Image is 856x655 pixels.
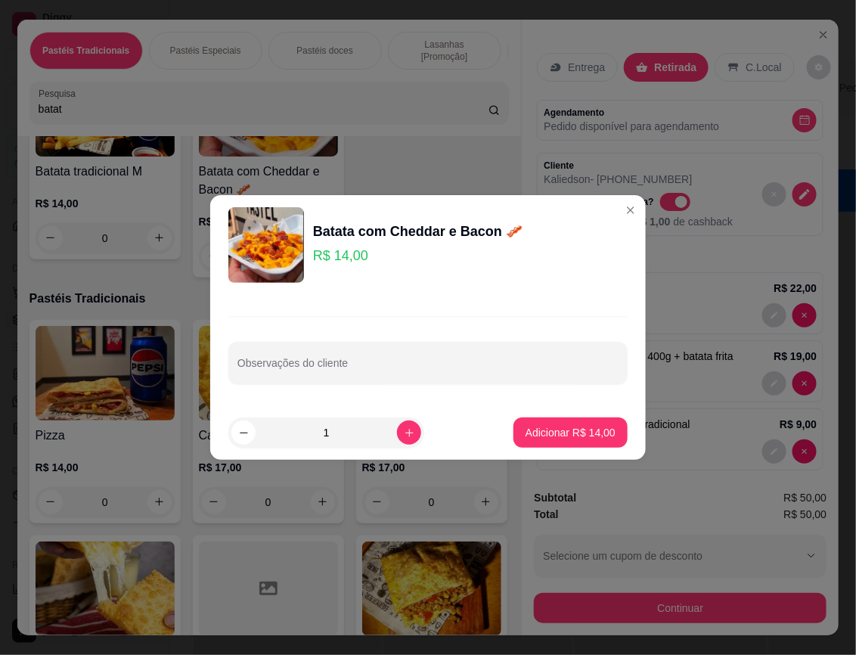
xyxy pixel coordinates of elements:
[313,221,523,242] div: Batata com Cheddar e Bacon 🥓
[313,245,523,266] p: R$ 14,00
[397,421,421,445] button: increase-product-quantity
[526,425,616,440] p: Adicionar R$ 14,00
[513,418,628,448] button: Adicionar R$ 14,00
[237,362,619,377] input: Observações do cliente
[228,207,304,283] img: product-image
[619,198,643,222] button: Close
[231,421,256,445] button: decrease-product-quantity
